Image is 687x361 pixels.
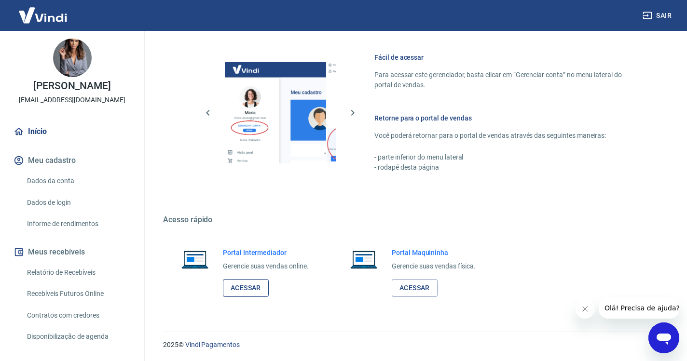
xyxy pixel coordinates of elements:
[374,70,641,90] p: Para acessar este gerenciador, basta clicar em “Gerenciar conta” no menu lateral do portal de ven...
[223,279,269,297] a: Acessar
[392,261,476,271] p: Gerencie suas vendas física.
[374,152,641,162] p: - parte inferior do menu lateral
[33,81,110,91] p: [PERSON_NAME]
[392,279,438,297] a: Acessar
[23,263,133,282] a: Relatório de Recebíveis
[374,113,641,123] h6: Retorne para o portal de vendas
[374,131,641,141] p: Você poderá retornar para o portal de vendas através das seguintes maneiras:
[343,248,384,271] img: Imagem de um notebook aberto
[175,248,215,271] img: Imagem de um notebook aberto
[641,7,675,25] button: Sair
[23,284,133,304] a: Recebíveis Futuros Online
[12,150,133,171] button: Meu cadastro
[374,162,641,173] p: - rodapé desta página
[374,53,641,62] h6: Fácil de acessar
[163,215,664,225] h5: Acesso rápido
[53,39,92,77] img: 64b9a7c1-8c61-42f5-972a-3228feef6c79.jpeg
[185,341,240,348] a: Vindi Pagamentos
[223,248,309,257] h6: Portal Intermediador
[6,7,81,14] span: Olá! Precisa de ajuda?
[12,0,74,30] img: Vindi
[648,322,679,353] iframe: Botão para abrir a janela de mensagens
[599,297,679,319] iframe: Mensagem da empresa
[23,171,133,191] a: Dados da conta
[392,248,476,257] h6: Portal Maquininha
[23,306,133,325] a: Contratos com credores
[23,327,133,347] a: Disponibilização de agenda
[12,241,133,263] button: Meus recebíveis
[576,299,595,319] iframe: Fechar mensagem
[163,340,664,350] p: 2025 ©
[223,261,309,271] p: Gerencie suas vendas online.
[23,193,133,213] a: Dados de login
[225,62,326,163] img: Imagem da dashboard mostrando o botão de gerenciar conta na sidebar no lado esquerdo
[12,121,133,142] a: Início
[19,95,125,105] p: [EMAIL_ADDRESS][DOMAIN_NAME]
[326,62,427,163] img: Imagem da dashboard mostrando um botão para voltar ao gerenciamento de vendas da maquininha com o...
[23,214,133,234] a: Informe de rendimentos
